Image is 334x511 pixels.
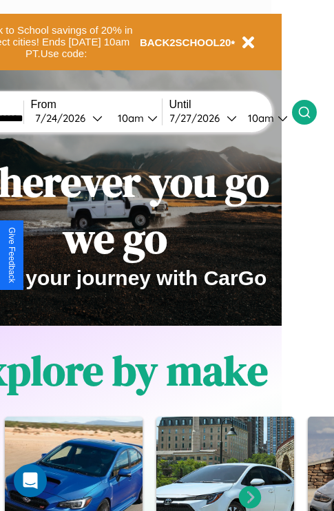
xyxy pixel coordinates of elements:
div: 7 / 24 / 2026 [35,112,92,125]
button: 7/24/2026 [31,111,107,125]
label: From [31,98,162,111]
label: Until [169,98,292,111]
button: 10am [107,111,162,125]
div: 10am [241,112,278,125]
div: Give Feedback [7,227,17,283]
button: 10am [237,111,292,125]
b: BACK2SCHOOL20 [140,36,231,48]
div: 10am [111,112,147,125]
div: Open Intercom Messenger [14,464,47,497]
div: 7 / 27 / 2026 [169,112,227,125]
